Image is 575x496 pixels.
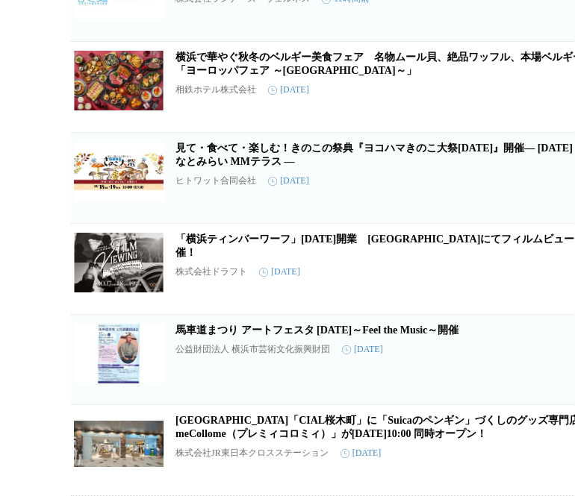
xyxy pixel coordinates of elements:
img: 見て・食べて・楽しむ！きのこの祭典『ヨコハマきのこ大祭2025』開催― 10月18日（土）・19日（日） 横浜みなとみらい MMテラス ― [74,142,164,201]
time: [DATE] [342,344,383,355]
time: [DATE] [259,266,300,277]
img: 横浜で華やぐ秋冬のベルギー美食フェア 名物ムール貝、絶品ワッフル、本場ベルギービールが一堂に 「ヨーロッパフェア ～ベルギー～」 [74,51,164,110]
p: 相鉄ホテル株式会社 [175,84,256,96]
p: 株式会社ドラフト [175,266,247,278]
time: [DATE] [341,448,382,459]
time: [DATE] [268,84,309,95]
p: ヒトワット合同会社 [175,175,256,187]
time: [DATE] [268,175,309,186]
p: 公益財団法人 横浜市芸術文化振興財団 [175,343,330,356]
img: 「横浜ティンバーワーフ」2025年10月17日（金）開業 臨港パークにてフィルムビューイングを3日間開催！ [74,233,164,292]
p: 株式会社JR東日本クロスステーション [175,447,329,459]
img: 馬車道まつり アートフェスタ 2025～Feel the Music～開催 [74,324,164,383]
img: JR桜木町駅「CIAL桜木町」に「Suicaのペンギン」づくしのグッズ専門店「Pensta」と「PlameCollome（プレミィコロミィ）」が4/18（金）10:00 同時オープン！ [74,414,164,474]
a: 馬車道まつり アートフェスタ [DATE]～Feel the Music～開催 [175,324,459,336]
